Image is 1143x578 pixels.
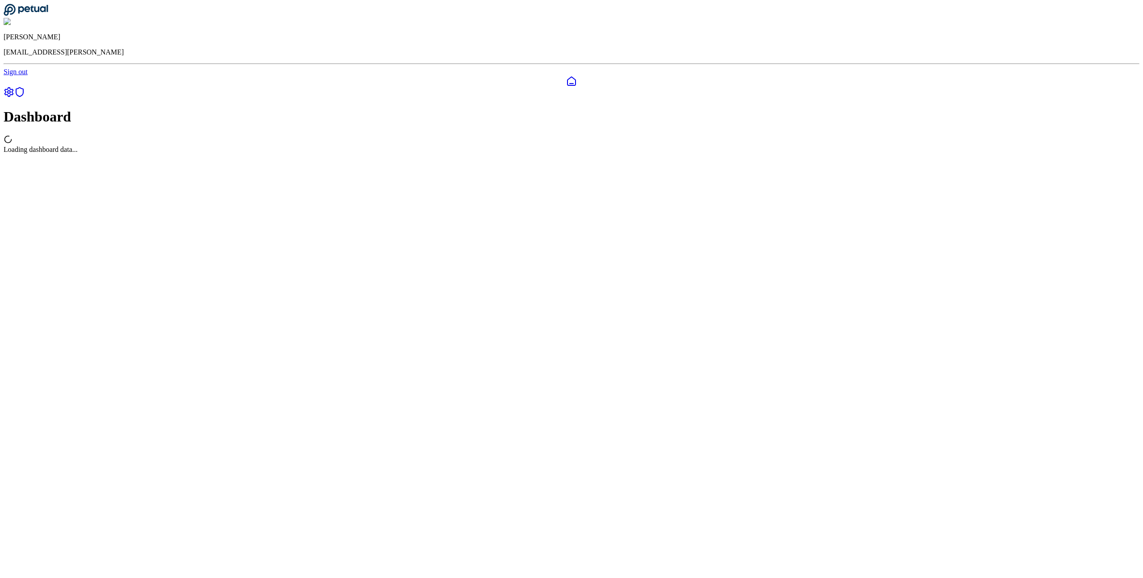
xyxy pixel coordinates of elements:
a: SOC 1 Reports [14,91,25,99]
a: Dashboard [4,76,1139,87]
a: Go to Dashboard [4,10,48,17]
div: Loading dashboard data... [4,146,1139,154]
img: Shekhar Khedekar [4,18,64,26]
a: Settings [4,91,14,99]
p: [PERSON_NAME] [4,33,1139,41]
h1: Dashboard [4,109,1139,125]
a: Sign out [4,68,28,75]
p: [EMAIL_ADDRESS][PERSON_NAME] [4,48,1139,56]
